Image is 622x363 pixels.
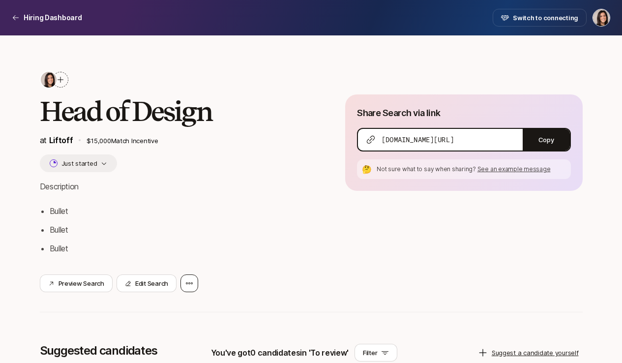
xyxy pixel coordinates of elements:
div: 🤔 [361,163,373,175]
button: Preview Search [40,274,113,292]
button: Copy [523,129,570,151]
p: Hiring Dashboard [24,12,82,24]
p: You've got 0 candidates in 'To review' [211,346,349,359]
span: See an example message [477,165,551,173]
p: Description [40,180,330,193]
li: Bullet [50,223,330,236]
span: Liftoff [49,135,73,145]
button: Switch to connecting [493,9,587,27]
button: Filter [355,344,397,362]
h2: Head of Design [40,96,330,126]
button: Just started [40,154,118,172]
p: Suggest a candidate yourself [492,348,579,358]
button: Eleanor Morgan [592,9,610,27]
p: Share Search via link [357,106,441,120]
p: $15,000 Match Incentive [87,136,329,146]
span: Switch to connecting [513,13,578,23]
img: Eleanor Morgan [593,9,610,26]
p: Suggested candidates [40,344,187,358]
p: Not sure what to say when sharing? [377,165,566,174]
img: 71d7b91d_d7cb_43b4_a7ea_a9b2f2cc6e03.jpg [41,72,57,88]
li: Bullet [50,205,330,217]
span: [DOMAIN_NAME][URL] [382,135,454,145]
p: at [40,134,73,147]
li: Bullet [50,242,330,255]
button: Edit Search [117,274,177,292]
